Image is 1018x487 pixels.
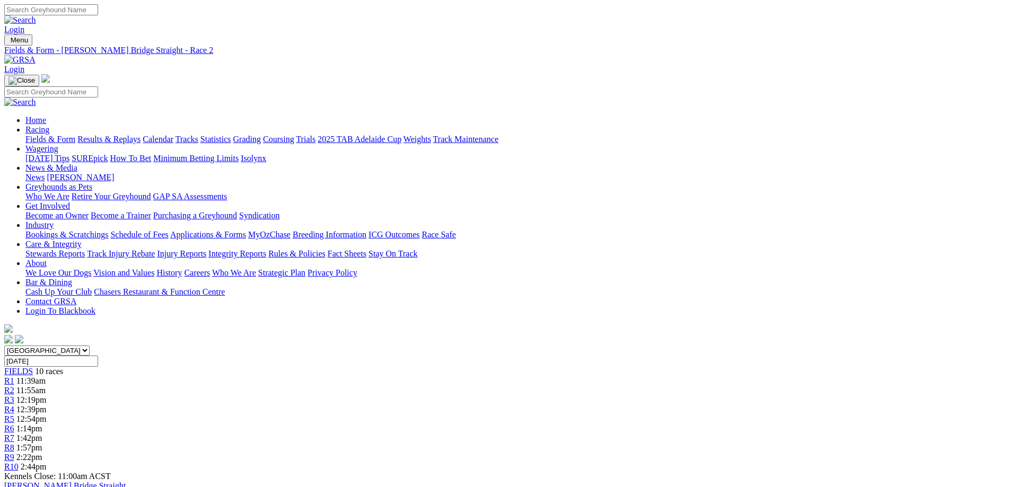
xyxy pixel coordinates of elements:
a: Track Injury Rebate [87,249,155,258]
a: R6 [4,424,14,433]
span: 11:39am [16,376,46,385]
div: Wagering [25,154,1014,163]
a: Careers [184,268,210,277]
a: SUREpick [72,154,108,163]
a: Home [25,116,46,125]
a: History [156,268,182,277]
a: Fact Sheets [328,249,366,258]
div: Racing [25,135,1014,144]
a: Trials [296,135,315,144]
a: R2 [4,386,14,395]
a: Industry [25,220,54,229]
a: Who We Are [25,192,69,201]
a: 2025 TAB Adelaide Cup [318,135,401,144]
a: Race Safe [422,230,455,239]
a: Care & Integrity [25,240,82,249]
input: Search [4,86,98,98]
span: 11:55am [16,386,46,395]
span: 12:39pm [16,405,47,414]
img: logo-grsa-white.png [41,74,50,83]
a: Syndication [239,211,279,220]
div: Industry [25,230,1014,240]
a: Results & Replays [77,135,141,144]
a: Coursing [263,135,294,144]
div: Bar & Dining [25,287,1014,297]
a: Weights [403,135,431,144]
a: R3 [4,395,14,404]
span: 2:22pm [16,453,42,462]
a: [DATE] Tips [25,154,69,163]
span: 1:14pm [16,424,42,433]
span: 1:57pm [16,443,42,452]
img: twitter.svg [15,335,23,343]
a: Privacy Policy [308,268,357,277]
a: Isolynx [241,154,266,163]
a: Who We Are [212,268,256,277]
a: Fields & Form [25,135,75,144]
img: logo-grsa-white.png [4,324,13,333]
input: Search [4,4,98,15]
a: Breeding Information [293,230,366,239]
a: Login [4,25,24,34]
a: MyOzChase [248,230,291,239]
a: Chasers Restaurant & Function Centre [94,287,225,296]
a: Fields & Form - [PERSON_NAME] Bridge Straight - Race 2 [4,46,1014,55]
img: Search [4,98,36,107]
a: Vision and Values [93,268,154,277]
a: Strategic Plan [258,268,305,277]
a: Racing [25,125,49,134]
div: Greyhounds as Pets [25,192,1014,201]
span: 2:44pm [21,462,47,471]
a: News & Media [25,163,77,172]
a: Become a Trainer [91,211,151,220]
a: Tracks [175,135,198,144]
a: Calendar [143,135,173,144]
img: Close [8,76,35,85]
a: How To Bet [110,154,152,163]
button: Toggle navigation [4,75,39,86]
input: Select date [4,356,98,367]
a: Grading [233,135,261,144]
a: R1 [4,376,14,385]
a: Purchasing a Greyhound [153,211,237,220]
span: R10 [4,462,19,471]
a: R8 [4,443,14,452]
a: Applications & Forms [170,230,246,239]
div: Care & Integrity [25,249,1014,259]
a: Retire Your Greyhound [72,192,151,201]
a: ICG Outcomes [368,230,419,239]
a: Minimum Betting Limits [153,154,239,163]
a: Stewards Reports [25,249,85,258]
span: 10 races [35,367,63,376]
span: Menu [11,36,28,44]
span: R9 [4,453,14,462]
span: 1:42pm [16,433,42,442]
a: Get Involved [25,201,70,210]
a: Schedule of Fees [110,230,168,239]
a: Bar & Dining [25,278,72,287]
div: Get Involved [25,211,1014,220]
a: [PERSON_NAME] [47,173,114,182]
a: About [25,259,47,268]
a: Integrity Reports [208,249,266,258]
span: R5 [4,414,14,423]
a: Rules & Policies [268,249,326,258]
a: Contact GRSA [25,297,76,306]
a: R7 [4,433,14,442]
a: Stay On Track [368,249,417,258]
a: Track Maintenance [433,135,498,144]
a: GAP SA Assessments [153,192,227,201]
span: Kennels Close: 11:00am ACST [4,472,111,481]
a: Bookings & Scratchings [25,230,108,239]
a: Wagering [25,144,58,153]
div: About [25,268,1014,278]
a: Injury Reports [157,249,206,258]
a: News [25,173,45,182]
a: FIELDS [4,367,33,376]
